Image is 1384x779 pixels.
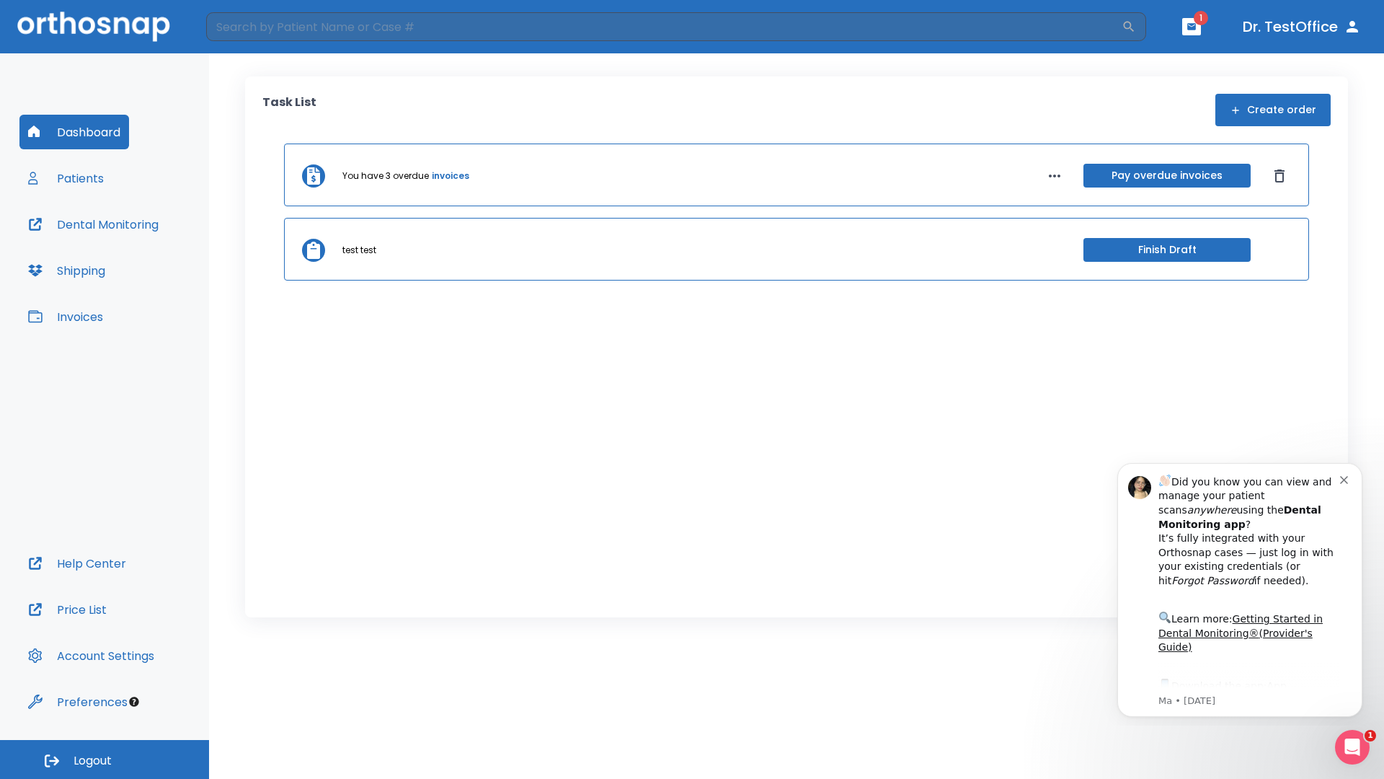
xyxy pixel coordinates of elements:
[206,12,1122,41] input: Search by Patient Name or Case #
[63,230,191,256] a: App Store
[262,94,316,126] p: Task List
[19,299,112,334] button: Invoices
[19,685,136,719] button: Preferences
[19,592,115,627] button: Price List
[19,546,135,581] button: Help Center
[128,695,141,708] div: Tooltip anchor
[63,245,244,258] p: Message from Ma, sent 5w ago
[342,244,376,257] p: test test
[19,115,129,149] button: Dashboard
[63,226,244,300] div: Download the app: | ​ Let us know if you need help getting started!
[1365,730,1376,741] span: 1
[1083,164,1251,188] button: Pay overdue invoices
[432,170,469,182] a: invoices
[1268,164,1291,188] button: Dismiss
[1083,238,1251,262] button: Finish Draft
[1215,94,1331,126] button: Create order
[19,161,112,195] button: Patients
[19,253,114,288] button: Shipping
[19,638,163,673] button: Account Settings
[1335,730,1370,765] iframe: Intercom live chat
[244,22,256,34] button: Dismiss notification
[74,753,112,769] span: Logout
[1237,14,1367,40] button: Dr. TestOffice
[342,170,429,182] p: You have 3 overdue
[1096,450,1384,726] iframe: Intercom notifications message
[19,207,167,242] button: Dental Monitoring
[1194,11,1208,25] span: 1
[17,12,170,41] img: Orthosnap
